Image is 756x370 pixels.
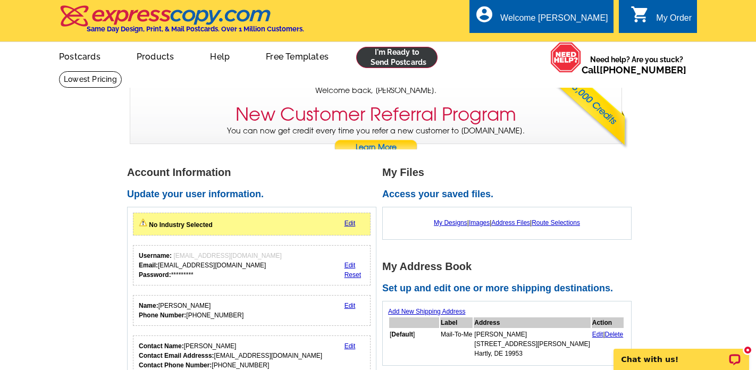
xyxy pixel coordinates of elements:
[133,295,371,326] div: Your personal details.
[59,13,304,33] a: Same Day Design, Print, & Mail Postcards. Over 1 Million Customers.
[127,167,382,178] h1: Account Information
[139,302,158,309] strong: Name:
[139,301,243,320] div: [PERSON_NAME] [PHONE_NUMBER]
[249,43,346,68] a: Free Templates
[315,85,436,96] span: Welcome back, [PERSON_NAME].
[500,13,608,28] div: Welcome [PERSON_NAME]
[139,342,184,350] strong: Contact Name:
[193,43,247,68] a: Help
[345,262,356,269] a: Edit
[130,125,621,156] p: You can now get credit every time you refer a new customer to [DOMAIN_NAME].
[440,317,473,328] th: Label
[139,218,147,227] img: warningIcon.png
[389,329,439,359] td: [ ]
[607,337,756,370] iframe: LiveChat chat widget
[656,13,692,28] div: My Order
[139,361,212,369] strong: Contact Phone Number:
[382,189,637,200] h2: Access your saved files.
[592,329,624,359] td: |
[139,252,172,259] strong: Username:
[382,167,637,178] h1: My Files
[532,219,580,226] a: Route Selections
[382,283,637,295] h2: Set up and edit one or more shipping destinations.
[631,12,692,25] a: shopping_cart My Order
[605,331,624,338] a: Delete
[391,331,413,338] b: Default
[345,302,356,309] a: Edit
[631,5,650,24] i: shopping_cart
[388,308,465,315] a: Add New Shipping Address
[382,261,637,272] h1: My Address Book
[469,219,490,226] a: Images
[173,252,281,259] span: [EMAIL_ADDRESS][DOMAIN_NAME]
[139,271,171,279] strong: Password:
[133,245,371,285] div: Your login information.
[149,221,212,229] strong: No Industry Selected
[582,54,692,75] span: Need help? Are you stuck?
[139,312,186,319] strong: Phone Number:
[440,329,473,359] td: Mail-To-Me
[120,43,191,68] a: Products
[592,317,624,328] th: Action
[600,64,686,75] a: [PHONE_NUMBER]
[550,42,582,73] img: help
[139,352,214,359] strong: Contact Email Addresss:
[236,104,516,125] h3: New Customer Referral Program
[345,342,356,350] a: Edit
[491,219,530,226] a: Address Files
[388,213,626,233] div: | | |
[127,189,382,200] h2: Update your user information.
[582,64,686,75] span: Call
[475,5,494,24] i: account_circle
[345,271,361,279] a: Reset
[87,25,304,33] h4: Same Day Design, Print, & Mail Postcards. Over 1 Million Customers.
[434,219,467,226] a: My Designs
[592,331,603,338] a: Edit
[42,43,117,68] a: Postcards
[139,262,158,269] strong: Email:
[474,317,590,328] th: Address
[474,329,590,359] td: [PERSON_NAME] [STREET_ADDRESS][PERSON_NAME] Hartly, DE 19953
[334,140,418,156] a: Learn More
[345,220,356,227] a: Edit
